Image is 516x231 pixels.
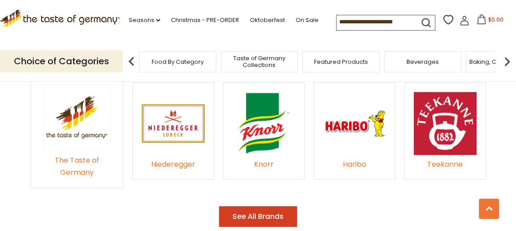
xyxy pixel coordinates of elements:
div: The Taste of Germany [40,155,114,178]
img: previous arrow [122,53,140,71]
img: Niederegger [142,92,205,155]
img: Knorr [232,92,295,155]
a: Oktoberfest [250,15,285,25]
button: See All Brands [219,206,297,227]
a: Niederegger [142,148,205,171]
a: Haribo [323,148,386,171]
a: Beverages [407,58,439,65]
img: Teekanne [414,92,477,155]
div: Teekanne [414,159,477,171]
a: Christmas - PRE-ORDER [171,15,239,25]
a: Knorr [232,148,295,171]
a: Featured Products [314,58,368,65]
button: $0.00 [471,14,509,28]
a: Seasons [129,15,160,25]
img: next arrow [498,53,516,71]
a: Teekanne [414,148,477,171]
a: Food By Category [152,58,204,65]
img: The Taste of Germany [43,84,110,151]
div: Knorr [232,159,295,171]
a: On Sale [296,15,319,25]
div: Haribo [323,159,386,171]
div: Niederegger [142,159,205,171]
img: Haribo [323,92,386,155]
a: Taste of Germany Collections [223,55,295,68]
span: $0.00 [488,16,503,23]
a: The Taste of Germany [40,144,114,178]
